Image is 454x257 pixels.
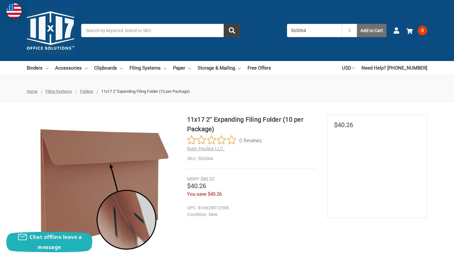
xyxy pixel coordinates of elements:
[239,135,262,145] span: 0 Reviews
[342,61,355,75] a: USD
[45,89,72,94] a: Filing Systems
[27,126,177,252] img: 11x17 2'' Expanding Filing Folder (10 per Package)
[198,61,241,75] a: Storage & Mailing
[248,61,271,75] a: Free Offers
[287,24,342,37] input: Add SKU to Cart
[6,232,92,252] button: Chat offline leave a message
[101,89,190,94] span: 11x17 2'' Expanding Filing Folder (10 per Package)
[80,89,93,94] a: Folders
[187,191,206,197] span: You save
[81,24,240,37] input: Search by keyword, brand or SKU
[187,155,196,162] dt: SKU:
[200,176,214,182] span: $80.52
[6,3,22,18] img: duty and tax information for United States
[208,191,222,197] span: $40.26
[357,24,387,37] button: Add to Cart
[30,233,82,251] span: Chat offline leave a message
[418,26,427,35] span: 0
[173,61,191,75] a: Paper
[187,211,207,218] dt: Condition:
[334,121,353,129] span: $40.26
[406,22,427,39] a: 0
[27,7,74,54] img: 11x17.com
[27,89,38,94] a: Home
[27,61,48,75] a: Binders
[94,61,123,75] a: Clipboards
[187,135,262,145] button: Rated 0 out of 5 stars from 0 reviews. Jump to reviews.
[55,61,87,75] a: Accessories
[187,205,197,211] dt: UPC:
[187,211,314,218] dd: New
[129,61,166,75] a: Filing Systems
[187,146,225,151] a: Ruby Paulina LLC.
[187,155,317,162] dd: 563064
[361,61,427,75] a: Need Help? [PHONE_NUMBER]
[187,205,314,211] dd: 816628012598
[187,176,199,182] div: MSRP
[187,115,317,134] h1: 11x17 2'' Expanding Filing Folder (10 per Package)
[187,182,206,190] span: $40.26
